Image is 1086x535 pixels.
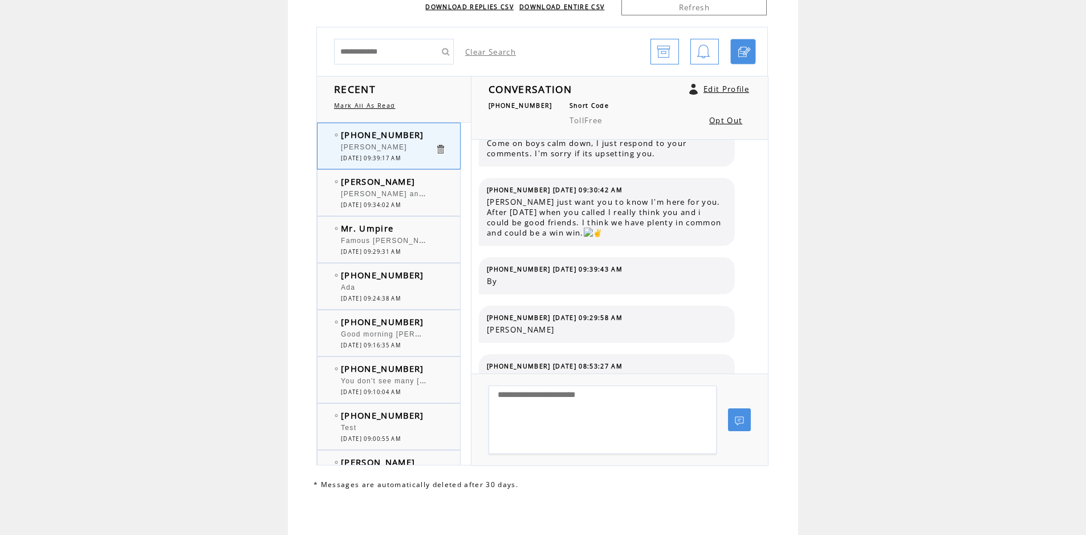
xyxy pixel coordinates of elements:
img: bulletEmpty.png [335,180,338,183]
span: [PHONE_NUMBER] [341,363,424,374]
span: Mr. Umpire [341,222,393,234]
img: ✌ [584,228,603,238]
a: Click to edit user profile [689,84,698,95]
span: [PERSON_NAME] just want you to know I'm here for you. After [DATE] when you called I really think... [487,197,726,238]
img: bell.png [697,39,710,65]
a: DOWNLOAD ENTIRE CSV [519,3,604,11]
span: Test [341,424,356,432]
a: Opt Out [709,115,742,125]
span: Famous [PERSON_NAME] is [PERSON_NAME] of the [DEMOGRAPHIC_DATA]. [341,234,637,245]
span: RECENT [334,82,376,96]
span: Come on boys calm down, I just respond to your comments. I'm sorry if its upsetting you. [487,138,726,159]
a: Clear Search [465,47,516,57]
a: Edit Profile [703,84,749,94]
span: [PHONE_NUMBER] [DATE] 09:30:42 AM [487,186,623,194]
span: [PHONE_NUMBER] [DATE] 09:39:43 AM [487,265,623,273]
span: [PHONE_NUMBER] [341,269,424,281]
img: bulletEmpty.png [335,274,338,277]
img: bulletEmpty.png [335,227,338,230]
span: [PHONE_NUMBER] [341,129,424,140]
span: Short Code [570,102,609,110]
span: [DATE] 09:24:38 AM [341,295,401,302]
span: [DATE] 09:39:17 AM [341,155,401,162]
span: [DATE] 09:16:35 AM [341,342,401,349]
a: Mark All As Read [334,102,395,110]
a: Click to delete these messgaes [435,144,446,155]
span: [DATE] 09:34:02 AM [341,201,401,209]
span: You don't see many [PERSON_NAME] anymore [341,374,518,386]
img: bulletEmpty.png [335,367,338,370]
span: [PERSON_NAME] [341,456,415,468]
img: bulletEmpty.png [335,133,338,136]
span: [DATE] 09:29:31 AM [341,248,401,256]
img: bulletEmpty.png [335,414,338,417]
span: [PERSON_NAME] and [PERSON_NAME] are ickier [341,187,530,198]
span: By [487,276,726,286]
span: [PERSON_NAME] [487,325,726,335]
img: bulletEmpty.png [335,321,338,323]
span: Ada [341,283,355,291]
img: bulletEmpty.png [335,461,338,464]
img: archive.png [657,39,670,65]
span: CONVERSATION [489,82,572,96]
span: * Messages are automatically deleted after 30 days. [314,480,518,489]
span: [PERSON_NAME] [341,143,407,151]
span: [PHONE_NUMBER] [489,102,552,110]
span: [PERSON_NAME] [341,176,415,187]
span: [PHONE_NUMBER] [DATE] 08:53:27 AM [487,362,623,370]
a: DOWNLOAD REPLIES CSV [425,3,514,11]
a: Click to start a chat with mobile number by SMS [730,39,756,64]
span: Good morning [PERSON_NAME] and [PERSON_NAME]. Dolf is laughing all the way to the Bank. [PERSON_N... [341,327,775,339]
span: [PHONE_NUMBER] [341,410,424,421]
span: [PHONE_NUMBER] [341,316,424,327]
span: [PHONE_NUMBER] [DATE] 09:29:58 AM [487,314,623,322]
span: TollFree [570,115,603,125]
span: [DATE] 09:10:04 AM [341,388,401,396]
span: [DATE] 09:00:55 AM [341,435,401,443]
input: Submit [437,39,454,64]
